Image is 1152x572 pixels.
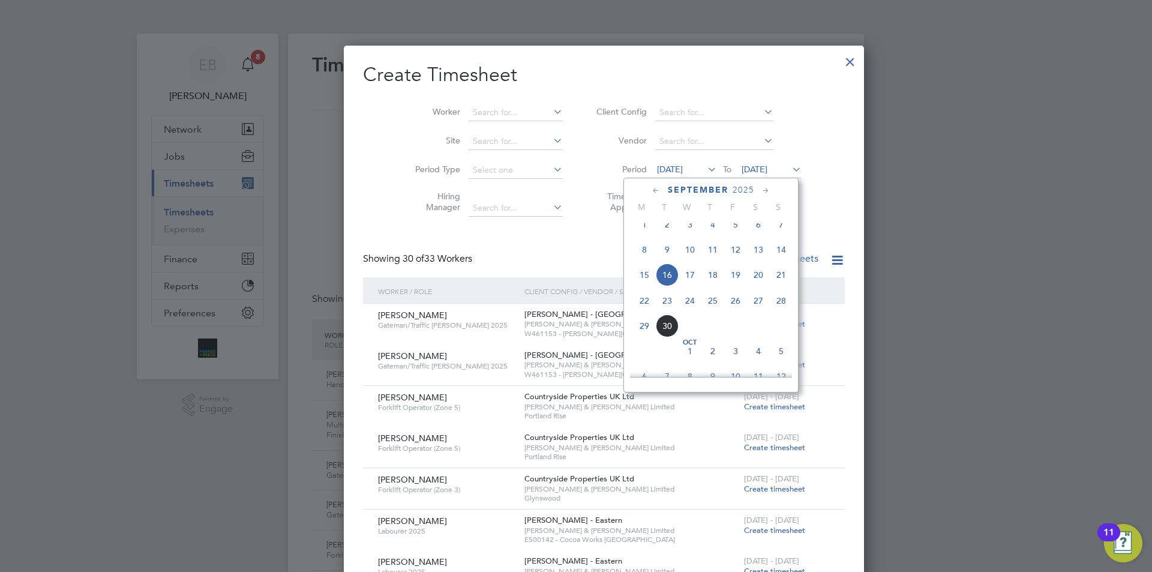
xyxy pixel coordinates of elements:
[524,402,738,412] span: [PERSON_NAME] & [PERSON_NAME] Limited
[733,185,754,195] span: 2025
[701,340,724,363] span: 2
[1103,532,1114,548] div: 11
[724,365,747,388] span: 10
[744,402,805,412] span: Create timesheet
[655,104,773,121] input: Search for...
[524,493,738,503] span: Glynswood
[378,403,515,412] span: Forklift Operator (Zone 5)
[742,164,767,175] span: [DATE]
[656,263,679,286] span: 16
[655,133,773,150] input: Search for...
[747,340,770,363] span: 4
[524,411,738,421] span: Portland Rise
[770,340,793,363] span: 5
[524,526,738,535] span: [PERSON_NAME] & [PERSON_NAME] Limited
[656,365,679,388] span: 7
[378,310,447,321] span: [PERSON_NAME]
[378,392,447,403] span: [PERSON_NAME]
[653,202,676,212] span: T
[406,191,460,212] label: Hiring Manager
[403,253,424,265] span: 30 of
[724,213,747,236] span: 5
[770,213,793,236] span: 7
[724,238,747,261] span: 12
[724,340,747,363] span: 3
[744,484,805,494] span: Create timesheet
[469,104,563,121] input: Search for...
[524,452,738,462] span: Portland Rise
[1104,524,1142,562] button: Open Resource Center, 11 new notifications
[656,238,679,261] span: 9
[593,106,647,117] label: Client Config
[524,515,622,525] span: [PERSON_NAME] - Eastern
[406,106,460,117] label: Worker
[524,443,738,453] span: [PERSON_NAME] & [PERSON_NAME] Limited
[744,556,799,566] span: [DATE] - [DATE]
[633,263,656,286] span: 15
[363,62,845,88] h2: Create Timesheet
[633,213,656,236] span: 1
[767,202,790,212] span: S
[679,365,701,388] span: 8
[378,433,447,444] span: [PERSON_NAME]
[524,432,634,442] span: Countryside Properties UK Ltd
[593,191,647,212] label: Timesheet Approver
[521,277,741,305] div: Client Config / Vendor / Site
[378,444,515,453] span: Forklift Operator (Zone 5)
[524,319,738,329] span: [PERSON_NAME] & [PERSON_NAME] Limited
[747,289,770,312] span: 27
[378,485,515,495] span: Forklift Operator (Zone 3)
[744,525,805,535] span: Create timesheet
[770,289,793,312] span: 28
[679,340,701,346] span: Oct
[701,365,724,388] span: 9
[656,315,679,337] span: 30
[378,351,447,361] span: [PERSON_NAME]
[524,535,738,544] span: E500142 - Cocoa Works [GEOGRAPHIC_DATA]
[469,200,563,217] input: Search for...
[701,263,724,286] span: 18
[719,161,735,177] span: To
[469,133,563,150] input: Search for...
[378,321,515,330] span: Gateman/Traffic [PERSON_NAME] 2025
[406,164,460,175] label: Period Type
[378,474,447,485] span: [PERSON_NAME]
[378,556,447,567] span: [PERSON_NAME]
[406,135,460,146] label: Site
[701,289,724,312] span: 25
[378,361,515,371] span: Gateman/Traffic [PERSON_NAME] 2025
[524,329,738,339] span: W461153 - [PERSON_NAME][GEOGRAPHIC_DATA]
[679,289,701,312] span: 24
[633,289,656,312] span: 22
[593,164,647,175] label: Period
[524,556,622,566] span: [PERSON_NAME] - Eastern
[770,238,793,261] span: 14
[721,202,744,212] span: F
[469,162,563,179] input: Select one
[524,360,738,370] span: [PERSON_NAME] & [PERSON_NAME] Limited
[770,365,793,388] span: 12
[524,391,634,402] span: Countryside Properties UK Ltd
[403,253,472,265] span: 33 Workers
[363,253,475,265] div: Showing
[593,135,647,146] label: Vendor
[668,185,728,195] span: September
[633,238,656,261] span: 8
[744,432,799,442] span: [DATE] - [DATE]
[744,202,767,212] span: S
[679,213,701,236] span: 3
[656,213,679,236] span: 2
[630,202,653,212] span: M
[724,289,747,312] span: 26
[724,263,747,286] span: 19
[378,526,515,536] span: Labourer 2025
[744,391,799,402] span: [DATE] - [DATE]
[744,515,799,525] span: [DATE] - [DATE]
[679,238,701,261] span: 10
[375,277,521,305] div: Worker / Role
[770,263,793,286] span: 21
[633,365,656,388] span: 6
[701,213,724,236] span: 4
[633,315,656,337] span: 29
[524,350,676,360] span: [PERSON_NAME] - [GEOGRAPHIC_DATA]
